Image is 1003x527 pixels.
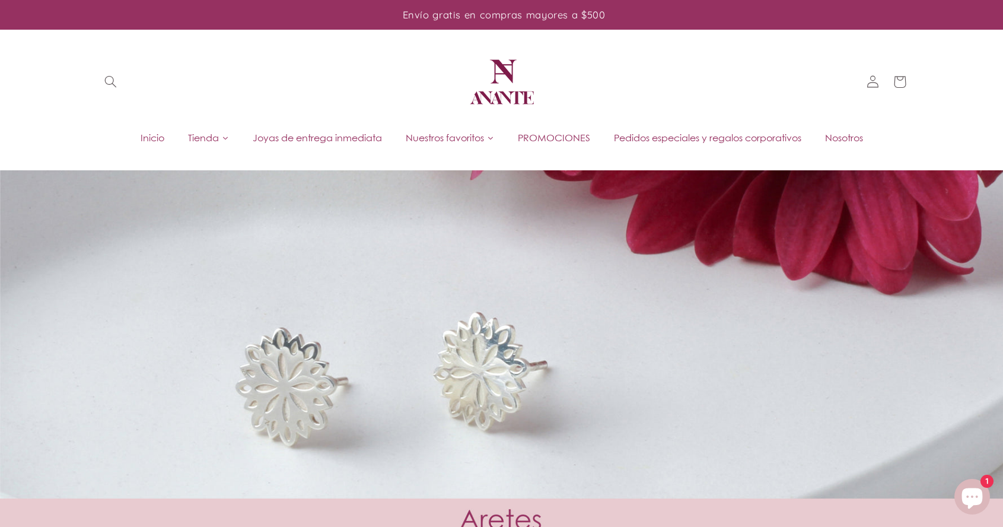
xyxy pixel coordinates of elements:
[951,479,994,518] inbox-online-store-chat: Chat de la tienda online Shopify
[253,131,382,144] span: Joyas de entrega inmediata
[97,68,124,96] summary: Búsqueda
[614,131,801,144] span: Pedidos especiales y regalos corporativos
[241,129,394,147] a: Joyas de entrega inmediata
[176,129,241,147] a: Tienda
[406,131,484,144] span: Nuestros favoritos
[394,129,506,147] a: Nuestros favoritos
[129,129,176,147] a: Inicio
[461,42,542,122] a: Anante Joyería | Diseño mexicano
[188,131,219,144] span: Tienda
[602,129,813,147] a: Pedidos especiales y regalos corporativos
[141,131,164,144] span: Inicio
[506,129,602,147] a: PROMOCIONES
[518,131,590,144] span: PROMOCIONES
[466,46,537,118] img: Anante Joyería | Diseño mexicano
[403,8,606,21] span: Envío gratis en compras mayores a $500
[825,131,863,144] span: Nosotros
[813,129,875,147] a: Nosotros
